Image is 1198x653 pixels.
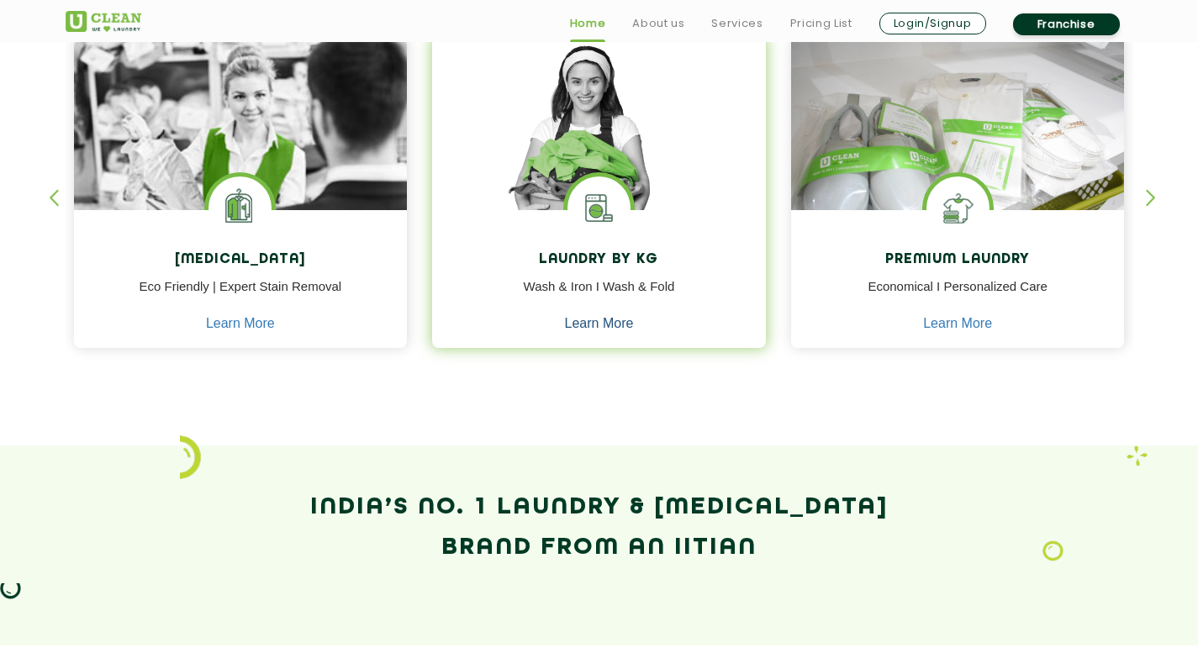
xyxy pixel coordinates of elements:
[1042,540,1063,562] img: Laundry
[87,252,395,268] h4: [MEDICAL_DATA]
[804,277,1112,315] p: Economical I Personalized Care
[567,176,631,240] img: laundry washing machine
[208,176,272,240] img: Laundry Services near me
[66,487,1133,568] h2: India’s No. 1 Laundry & [MEDICAL_DATA] Brand from an IITian
[923,316,992,331] a: Learn More
[206,316,275,331] a: Learn More
[1013,13,1120,35] a: Franchise
[87,277,395,315] p: Eco Friendly | Expert Stain Removal
[926,176,990,240] img: Shoes Cleaning
[570,13,606,34] a: Home
[180,435,201,479] img: icon_2.png
[432,36,766,258] img: a girl with laundry basket
[804,252,1112,268] h4: Premium Laundry
[1127,445,1148,466] img: Laundry wash and iron
[445,252,753,268] h4: Laundry by Kg
[632,13,684,34] a: About us
[445,277,753,315] p: Wash & Iron I Wash & Fold
[711,13,763,34] a: Services
[565,316,634,331] a: Learn More
[791,36,1125,258] img: laundry done shoes and clothes
[879,13,986,34] a: Login/Signup
[66,11,141,32] img: UClean Laundry and Dry Cleaning
[74,36,408,304] img: Drycleaners near me
[790,13,852,34] a: Pricing List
